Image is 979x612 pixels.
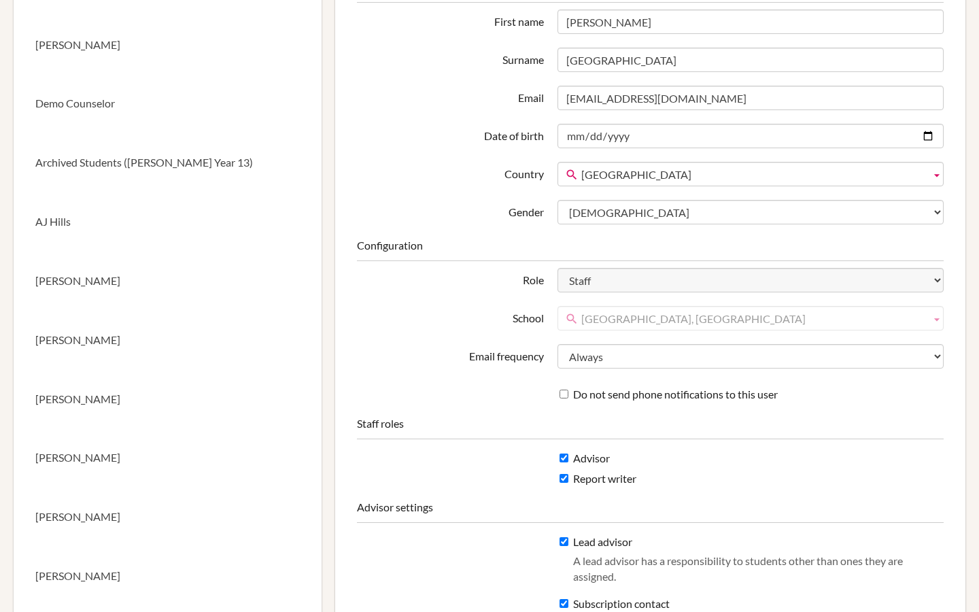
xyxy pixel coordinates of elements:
[560,474,568,483] input: Report writer
[350,306,550,326] label: School
[14,311,322,370] a: [PERSON_NAME]
[581,163,925,187] span: [GEOGRAPHIC_DATA]
[14,16,322,75] a: [PERSON_NAME]
[581,307,925,331] span: [GEOGRAPHIC_DATA], [GEOGRAPHIC_DATA]
[350,124,550,144] label: Date of birth
[14,133,322,192] a: Archived Students ([PERSON_NAME] Year 13)
[560,534,937,592] label: Lead advisor
[560,471,636,487] label: Report writer
[357,416,944,439] legend: Staff roles
[14,370,322,429] a: [PERSON_NAME]
[357,238,944,261] legend: Configuration
[350,86,550,106] label: Email
[14,74,322,133] a: Demo Counselor
[560,390,568,398] input: Do not send phone notifications to this user
[14,547,322,606] a: [PERSON_NAME]
[560,451,610,466] label: Advisor
[573,554,937,585] p: A lead advisor has a responsibility to students other than ones they are assigned.
[350,10,550,30] label: First name
[560,599,568,608] input: Subscription contactA subscription contact is a primary contact at a school, and will receive sub...
[350,162,550,182] label: Country
[560,454,568,462] input: Advisor
[357,500,944,523] legend: Advisor settings
[14,192,322,252] a: AJ Hills
[14,428,322,488] a: [PERSON_NAME]
[14,252,322,311] a: [PERSON_NAME]
[560,537,568,546] input: Lead advisorA lead advisor has a responsibility to students other than ones they are assigned.
[350,344,550,364] label: Email frequency
[350,268,550,288] label: Role
[350,200,550,220] label: Gender
[350,48,550,68] label: Surname
[560,387,778,403] label: Do not send phone notifications to this user
[14,488,322,547] a: [PERSON_NAME]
